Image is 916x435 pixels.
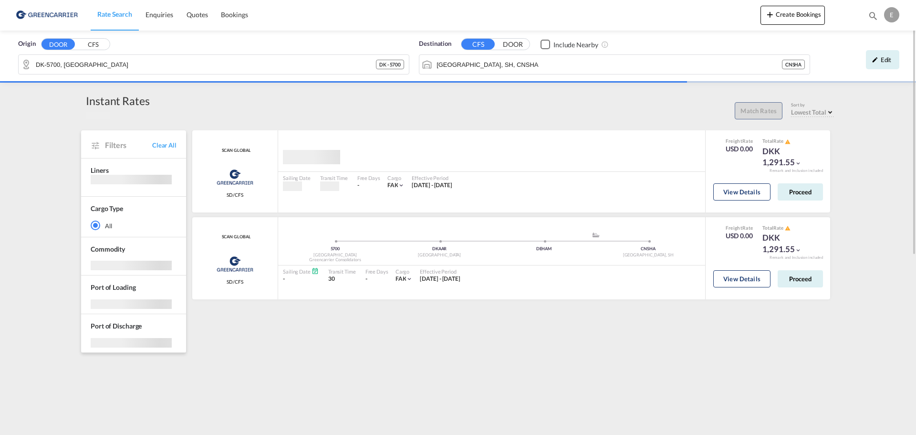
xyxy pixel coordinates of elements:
button: Proceed [778,270,823,287]
md-input-container: Shanghai, SH, CNSHA [419,55,810,74]
div: Cargo [387,174,405,181]
md-icon: icon-chevron-down [795,160,801,167]
span: Rate Search [97,10,132,18]
div: Transit Time [328,268,356,275]
div: 30 [328,275,356,283]
span: SD/CFS [227,278,243,285]
div: DEHAM [492,246,596,252]
md-icon: icon-plus 400-fg [764,9,776,20]
span: Origin [18,39,35,49]
div: - [357,181,359,190]
span: Clear All [152,141,177,149]
button: icon-alert [784,225,791,232]
span: FAK [396,275,406,282]
span: 5700 [331,246,340,251]
div: Remark and Inclusion included [762,168,830,173]
div: [GEOGRAPHIC_DATA] [387,252,492,258]
div: Remark and Inclusion included [762,255,830,260]
span: Enquiries [146,11,173,19]
div: CNSHA [782,60,805,69]
span: Port of Loading [91,283,136,291]
div: Effective Period [412,174,452,181]
div: DKAAR [387,246,492,252]
button: DOOR [42,39,75,50]
div: - [283,275,319,283]
div: USD 0.00 [726,144,753,154]
div: Free Days [365,268,388,275]
span: Lowest Total [791,108,826,116]
input: Search by Door [36,57,376,72]
md-radio-button: All [91,221,177,230]
md-icon: assets/icons/custom/ship-fill.svg [590,233,602,237]
button: icon-plus 400-fgCreate Bookings [760,6,825,25]
md-input-container: DK-5700, Svendborg [19,55,409,74]
div: CNSHA [596,246,700,252]
md-icon: Schedules Available [312,267,319,275]
md-icon: icon-pencil [872,56,878,63]
button: View Details [713,183,770,201]
div: Transit Time [320,174,348,181]
img: Greencarrier Consolidators [214,165,256,189]
div: Freight Rate [726,224,753,231]
div: USD 0.00 [726,231,753,241]
div: Sailing Date [283,174,311,181]
md-icon: icon-chevron-down [398,182,405,189]
img: b0b18ec08afe11efb1d4932555f5f09d.png [14,4,79,26]
div: Freight Rate [726,138,753,144]
span: SCAN GLOBAL [219,234,251,240]
button: Match Rates [735,102,782,119]
md-icon: icon-chevron-down [795,247,801,254]
button: CFS [461,39,495,50]
div: [GEOGRAPHIC_DATA], SH [596,252,700,258]
div: [GEOGRAPHIC_DATA] [283,252,387,258]
div: icon-magnify [868,11,878,25]
span: SCAN GLOBAL [219,148,251,154]
div: Total Rate [762,224,810,232]
md-icon: icon-chevron-down [406,276,413,282]
div: Total Rate [762,138,810,145]
span: DK - 5700 [379,61,401,68]
span: [DATE] - [DATE] [420,275,460,282]
div: Instant Rates [86,93,150,108]
div: E [884,7,899,22]
md-select: Select: Lowest Total [791,106,835,117]
div: Greencarrier Consolidators [283,257,387,263]
button: icon-alert [784,138,791,145]
button: View Details [713,270,770,287]
md-icon: icon-alert [785,139,791,145]
div: 01 Oct 2025 - 31 Oct 2025 [412,181,452,190]
div: Sort by [791,102,835,108]
button: Proceed [778,183,823,201]
button: DOOR [496,39,530,50]
div: Effective Period [420,268,460,275]
div: icon-pencilEdit [866,50,899,69]
div: Cargo [396,268,413,275]
span: Quotes [187,11,208,19]
span: Port of Discharge [91,322,142,330]
div: Contract / Rate Agreement / Tariff / Spot Pricing Reference Number: SCAN GLOBAL [219,148,251,154]
button: CFS [76,39,110,50]
div: Include Nearby [553,40,598,50]
span: SD/CFS [227,191,243,198]
md-icon: icon-alert [785,225,791,231]
span: FAK [387,181,398,189]
span: Bookings [221,11,248,19]
div: - [365,275,367,283]
span: Filters [105,140,152,150]
div: DKK 1,291.55 [762,232,810,255]
span: Commodity [91,245,125,253]
div: Contract / Rate Agreement / Tariff / Spot Pricing Reference Number: SCAN GLOBAL [219,234,251,240]
div: DKK 1,291.55 [762,146,810,169]
input: Search by Port [437,57,782,72]
span: [DATE] - [DATE] [412,181,452,189]
div: Free Days [357,174,380,181]
div: Sailing Date [283,268,319,275]
span: Destination [419,39,451,49]
img: Greencarrier Consolidators [214,252,256,276]
md-icon: Unchecked: Ignores neighbouring ports when fetching rates.Checked : Includes neighbouring ports w... [601,41,609,48]
span: Liners [91,166,108,174]
div: Cargo Type [91,204,123,213]
md-checkbox: Checkbox No Ink [541,39,598,49]
div: 01 Oct 2025 - 31 Oct 2025 [420,275,460,283]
